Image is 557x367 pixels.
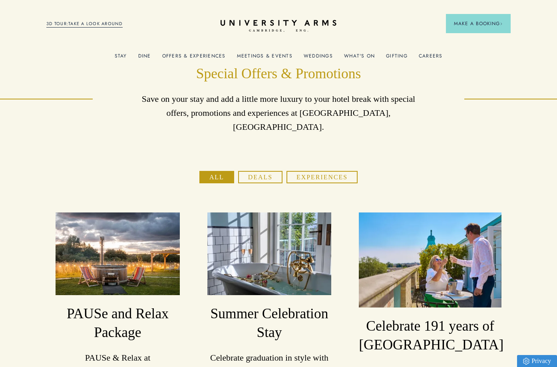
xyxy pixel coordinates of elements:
[344,53,375,63] a: What's On
[237,53,292,63] a: Meetings & Events
[46,20,123,28] a: 3D TOUR:TAKE A LOOK AROUND
[162,53,226,63] a: Offers & Experiences
[419,53,443,63] a: Careers
[139,92,418,134] p: Save on your stay and add a little more luxury to your hotel break with special offers, promotion...
[221,20,336,32] a: Home
[523,358,529,365] img: Privacy
[454,20,503,27] span: Make a Booking
[446,14,511,33] button: Make a BookingArrow icon
[286,171,358,184] button: Experiences
[139,64,418,83] h1: Special Offers & Promotions
[238,171,282,184] button: Deals
[207,304,332,342] h3: Summer Celebration Stay
[56,304,180,342] h3: PAUSe and Relax Package
[138,53,151,63] a: Dine
[517,355,557,367] a: Privacy
[359,317,501,354] h3: Celebrate 191 years of [GEOGRAPHIC_DATA]
[56,212,180,295] img: image-1171400894a375d9a931a68ffa7fe4bcc321ad3f-2200x1300-jpg
[359,212,501,307] img: image-06b67da7cef3647c57b18f70ec17f0183790af67-6000x4000-jpg
[386,53,408,63] a: Gifting
[115,53,127,63] a: Stay
[304,53,333,63] a: Weddings
[199,171,234,184] button: All
[207,212,332,295] img: image-a678a3d208f2065fc5890bd5da5830c7877c1e53-3983x2660-jpg
[500,22,503,25] img: Arrow icon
